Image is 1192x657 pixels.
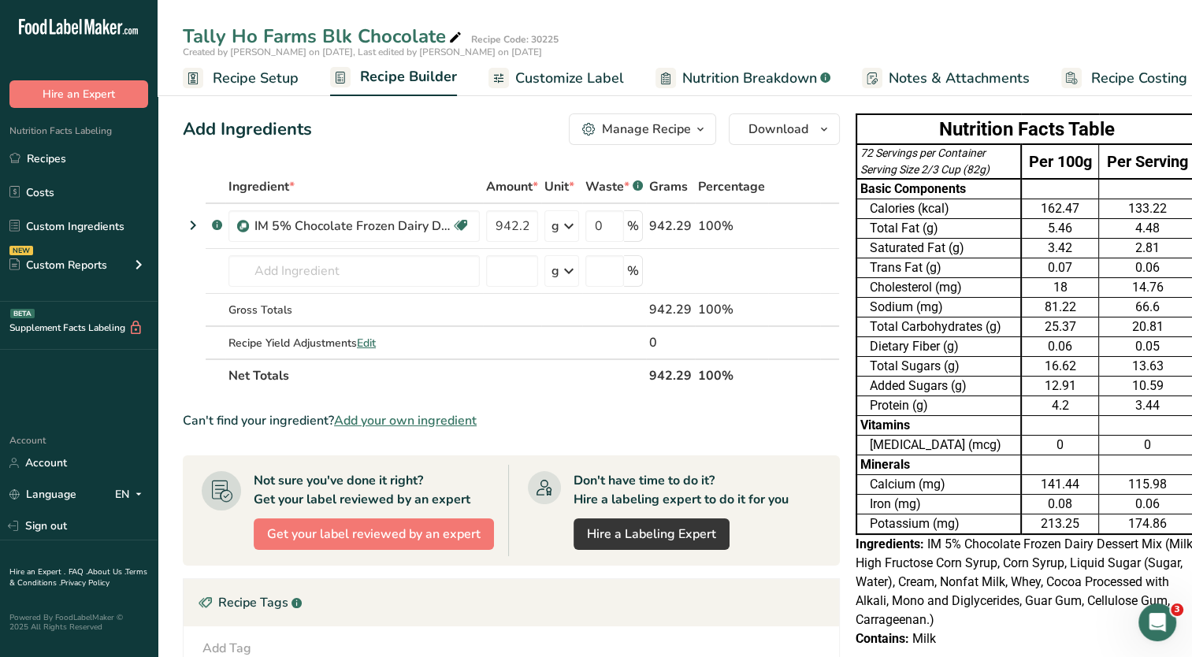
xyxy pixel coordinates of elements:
button: Manage Recipe [569,113,716,145]
div: NEW [9,246,33,255]
div: Tally Ho Farms Blk Chocolate [183,22,465,50]
td: Dietary Fiber (g) [856,337,1021,357]
a: FAQ . [69,566,87,577]
div: 18 [1025,278,1095,297]
div: Recipe Code: 30225 [471,32,559,46]
span: Milk [912,631,936,646]
div: EN [115,485,148,504]
td: Total Fat (g) [856,219,1021,239]
div: 100% [698,300,765,319]
td: Calcium (mg) [856,475,1021,495]
a: Terms & Conditions . [9,566,147,588]
iframe: Intercom live chat [1138,603,1176,641]
th: Net Totals [225,358,646,392]
td: Total Sugars (g) [856,357,1021,377]
div: 0.07 [1025,258,1095,277]
div: BETA [10,309,35,318]
div: 942.29 [649,217,692,236]
div: 12.91 [1025,377,1095,395]
div: Add Ingredients [183,117,312,143]
span: 3 [1171,603,1183,616]
div: Manage Recipe [602,120,691,139]
span: Contains: [856,631,909,646]
td: Protein (g) [856,396,1021,416]
span: Add your own ingredient [334,411,477,430]
a: Privacy Policy [61,577,110,588]
div: 0 [649,333,692,352]
span: Grams [649,177,688,196]
div: 72 Servings per Container [860,145,1017,161]
div: 3.42 [1025,239,1095,258]
div: Powered By FoodLabelMaker © 2025 All Rights Reserved [9,613,148,632]
span: 2/3 Cup (82g) [921,163,990,176]
td: Trans Fat (g) [856,258,1021,278]
div: 0.08 [1025,495,1095,514]
div: 4.2 [1025,396,1095,415]
span: Ingredient [228,177,295,196]
td: [MEDICAL_DATA] (mcg) [856,436,1021,455]
td: Total Carbohydrates (g) [856,317,1021,337]
div: 25.37 [1025,317,1095,336]
span: Ingredients: [856,536,924,551]
th: 942.29 [646,358,695,392]
a: Hire a Labeling Expert [574,518,730,550]
td: Minerals [856,455,1021,475]
div: IM 5% Chocolate Frozen Dairy Dessert Mix [254,217,451,236]
div: Can't find your ingredient? [183,411,840,430]
a: Recipe Builder [330,59,457,97]
td: Per 100g [1021,144,1099,179]
div: 942.29 [649,300,692,319]
span: Customize Label [515,68,624,89]
div: 100% [698,217,765,236]
img: Sub Recipe [237,221,249,232]
div: 213.25 [1025,514,1095,533]
button: Hire an Expert [9,80,148,108]
span: Edit [357,336,376,351]
span: Serving Size [860,163,919,176]
span: Notes & Attachments [889,68,1030,89]
a: About Us . [87,566,125,577]
div: Recipe Tags [184,579,839,626]
span: Recipe Setup [213,68,299,89]
span: Get your label reviewed by an expert [267,525,481,544]
td: Sodium (mg) [856,298,1021,317]
span: Recipe Builder [360,66,457,87]
td: Vitamins [856,416,1021,436]
span: Percentage [698,177,765,196]
div: 16.62 [1025,357,1095,376]
div: 0 [1025,436,1095,455]
a: Language [9,481,76,508]
a: Recipe Costing [1061,61,1187,96]
div: 81.22 [1025,298,1095,317]
span: Nutrition Breakdown [682,68,817,89]
button: Get your label reviewed by an expert [254,518,494,550]
td: Basic Components [856,179,1021,199]
span: Download [748,120,808,139]
td: Cholesterol (mg) [856,278,1021,298]
div: 162.47 [1025,199,1095,218]
div: Custom Reports [9,257,107,273]
div: g [551,217,559,236]
div: 5.46 [1025,219,1095,238]
a: Recipe Setup [183,61,299,96]
div: Recipe Yield Adjustments [228,335,480,351]
td: Potassium (mg) [856,514,1021,535]
div: 141.44 [1025,475,1095,494]
div: Not sure you've done it right? Get your label reviewed by an expert [254,471,470,509]
td: Added Sugars (g) [856,377,1021,396]
button: Download [729,113,840,145]
div: Don't have time to do it? Hire a labeling expert to do it for you [574,471,789,509]
td: Iron (mg) [856,495,1021,514]
a: Notes & Attachments [862,61,1030,96]
span: Created by [PERSON_NAME] on [DATE], Last edited by [PERSON_NAME] on [DATE] [183,46,542,58]
div: Waste [585,177,643,196]
div: Gross Totals [228,302,480,318]
span: Recipe Costing [1091,68,1187,89]
a: Hire an Expert . [9,566,65,577]
div: 0.06 [1025,337,1095,356]
td: Calories (kcal) [856,199,1021,219]
span: Unit [544,177,574,196]
a: Nutrition Breakdown [655,61,830,96]
th: 100% [695,358,768,392]
a: Customize Label [488,61,624,96]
